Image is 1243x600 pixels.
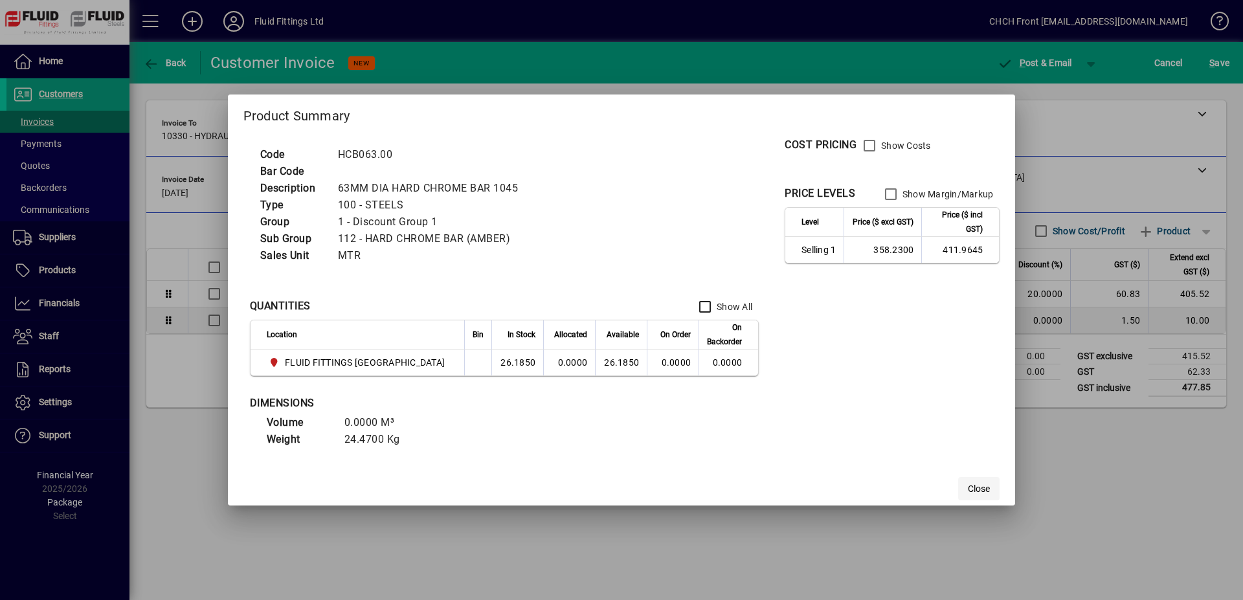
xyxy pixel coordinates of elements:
td: 0.0000 [699,350,758,375]
label: Show All [714,300,752,313]
span: On Backorder [707,320,742,349]
span: Price ($ incl GST) [930,208,983,236]
span: Bin [473,328,484,342]
td: 24.4700 Kg [338,431,416,448]
span: Price ($ excl GST) [853,215,913,229]
td: Code [254,146,331,163]
td: 0.0000 M³ [338,414,416,431]
td: MTR [331,247,534,264]
span: On Order [660,328,691,342]
span: Available [607,328,639,342]
td: 63MM DIA HARD CHROME BAR 1045 [331,180,534,197]
td: 358.2300 [844,237,921,263]
td: Bar Code [254,163,331,180]
td: Group [254,214,331,230]
div: COST PRICING [785,137,857,153]
td: 0.0000 [543,350,595,375]
label: Show Costs [879,139,931,152]
div: DIMENSIONS [250,395,574,411]
td: Description [254,180,331,197]
div: QUANTITIES [250,298,311,314]
td: HCB063.00 [331,146,534,163]
span: Location [267,328,297,342]
td: 1 - Discount Group 1 [331,214,534,230]
td: Volume [260,414,338,431]
td: 411.9645 [921,237,999,263]
td: Weight [260,431,338,448]
h2: Product Summary [228,94,1016,132]
td: Type [254,197,331,214]
span: Selling 1 [801,243,836,256]
span: FLUID FITTINGS CHRISTCHURCH [267,355,451,370]
span: Close [968,482,990,496]
div: PRICE LEVELS [785,186,855,201]
span: Allocated [554,328,587,342]
td: Sub Group [254,230,331,247]
label: Show Margin/Markup [900,188,994,201]
td: 112 - HARD CHROME BAR (AMBER) [331,230,534,247]
button: Close [958,477,1000,500]
td: 100 - STEELS [331,197,534,214]
span: FLUID FITTINGS [GEOGRAPHIC_DATA] [285,356,445,369]
span: In Stock [508,328,535,342]
td: Sales Unit [254,247,331,264]
td: 26.1850 [595,350,647,375]
span: 0.0000 [662,357,691,368]
span: Level [801,215,819,229]
td: 26.1850 [491,350,543,375]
